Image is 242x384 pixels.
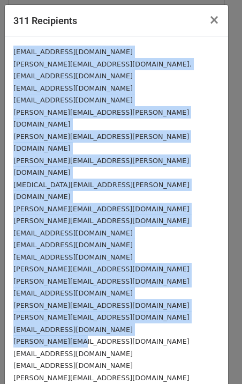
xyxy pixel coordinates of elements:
small: [PERSON_NAME][EMAIL_ADDRESS][PERSON_NAME][DOMAIN_NAME] [13,108,189,129]
small: [PERSON_NAME][EMAIL_ADDRESS][PERSON_NAME][DOMAIN_NAME] [13,132,189,153]
small: [EMAIL_ADDRESS][DOMAIN_NAME] [13,289,133,297]
small: [EMAIL_ADDRESS][DOMAIN_NAME] [13,48,133,56]
small: [PERSON_NAME][EMAIL_ADDRESS][DOMAIN_NAME] [13,277,190,285]
small: [EMAIL_ADDRESS][DOMAIN_NAME] [13,350,133,358]
small: [EMAIL_ADDRESS][DOMAIN_NAME] [13,241,133,249]
small: [PERSON_NAME][EMAIL_ADDRESS][DOMAIN_NAME] [13,205,190,213]
small: [PERSON_NAME][EMAIL_ADDRESS][DOMAIN_NAME] [13,265,190,273]
small: [EMAIL_ADDRESS][DOMAIN_NAME] [13,229,133,237]
span: × [209,12,220,27]
small: [PERSON_NAME][EMAIL_ADDRESS][DOMAIN_NAME] [13,337,190,345]
small: [PERSON_NAME][EMAIL_ADDRESS][DOMAIN_NAME] [13,301,190,309]
small: [EMAIL_ADDRESS][DOMAIN_NAME] [13,84,133,92]
small: [EMAIL_ADDRESS][DOMAIN_NAME] [13,72,133,80]
small: [EMAIL_ADDRESS][DOMAIN_NAME] [13,361,133,370]
iframe: Chat Widget [188,333,242,384]
small: [PERSON_NAME][EMAIL_ADDRESS][PERSON_NAME][DOMAIN_NAME] [13,157,189,177]
small: [PERSON_NAME][EMAIL_ADDRESS][DOMAIN_NAME] [13,374,190,382]
small: [PERSON_NAME][EMAIL_ADDRESS][DOMAIN_NAME] [13,217,190,225]
small: [EMAIL_ADDRESS][DOMAIN_NAME] [13,253,133,261]
small: [EMAIL_ADDRESS][DOMAIN_NAME] [13,96,133,104]
small: [EMAIL_ADDRESS][DOMAIN_NAME] [13,326,133,334]
small: [PERSON_NAME][EMAIL_ADDRESS][DOMAIN_NAME] [13,313,190,321]
button: Close [200,5,228,35]
small: [MEDICAL_DATA][EMAIL_ADDRESS][PERSON_NAME][DOMAIN_NAME] [13,181,190,201]
small: [PERSON_NAME][EMAIL_ADDRESS][DOMAIN_NAME]. [13,60,192,68]
h5: 311 Recipients [13,13,77,28]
